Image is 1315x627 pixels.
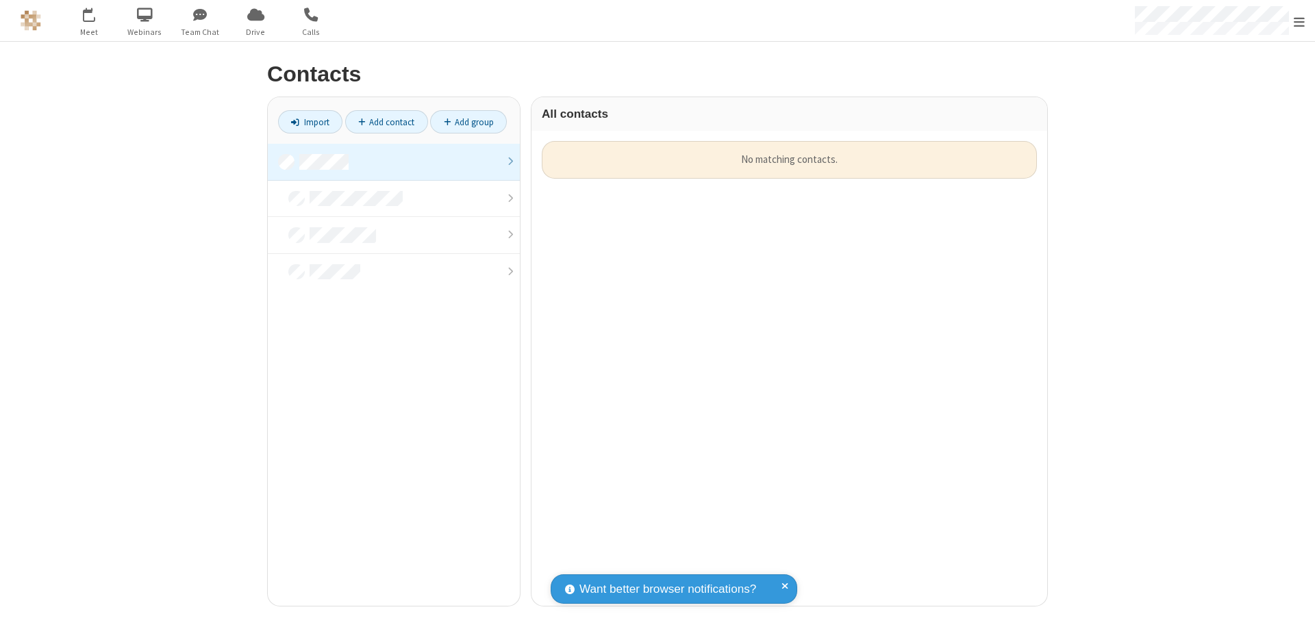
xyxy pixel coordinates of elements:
[119,26,171,38] span: Webinars
[175,26,226,38] span: Team Chat
[430,110,507,133] a: Add group
[579,580,756,598] span: Want better browser notifications?
[64,26,115,38] span: Meet
[21,10,41,31] img: QA Selenium DO NOT DELETE OR CHANGE
[267,62,1048,86] h2: Contacts
[542,141,1037,179] div: No matching contacts.
[286,26,337,38] span: Calls
[230,26,281,38] span: Drive
[542,107,1037,120] h3: All contacts
[92,8,101,18] div: 8
[1281,591,1305,617] iframe: Chat
[278,110,342,133] a: Import
[531,131,1047,606] div: grid
[345,110,428,133] a: Add contact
